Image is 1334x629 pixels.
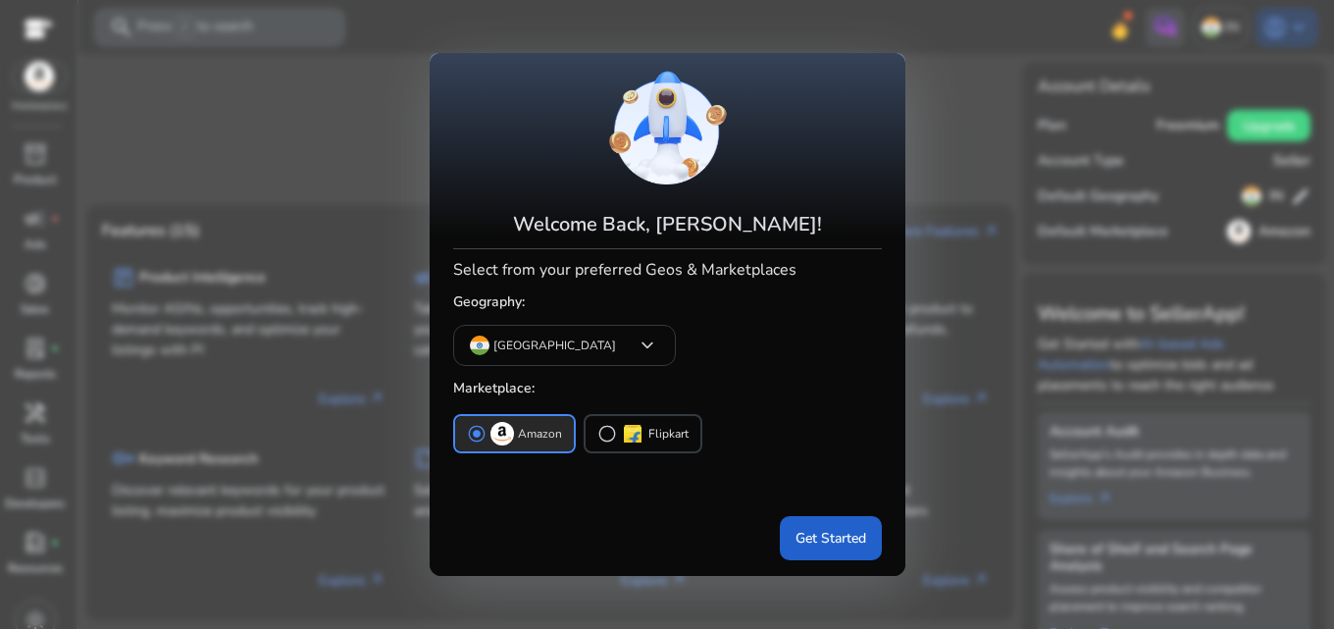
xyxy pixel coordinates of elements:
[621,422,644,446] img: flipkart.svg
[518,424,562,445] p: Amazon
[597,424,617,444] span: radio_button_unchecked
[453,373,882,405] h5: Marketplace:
[453,287,882,319] h5: Geography:
[795,528,866,549] span: Get Started
[648,424,689,445] p: Flipkart
[467,424,487,444] span: radio_button_checked
[636,334,659,357] span: keyboard_arrow_down
[780,516,882,560] button: Get Started
[493,337,616,354] p: [GEOGRAPHIC_DATA]
[490,422,514,446] img: amazon.svg
[470,336,489,355] img: in.svg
